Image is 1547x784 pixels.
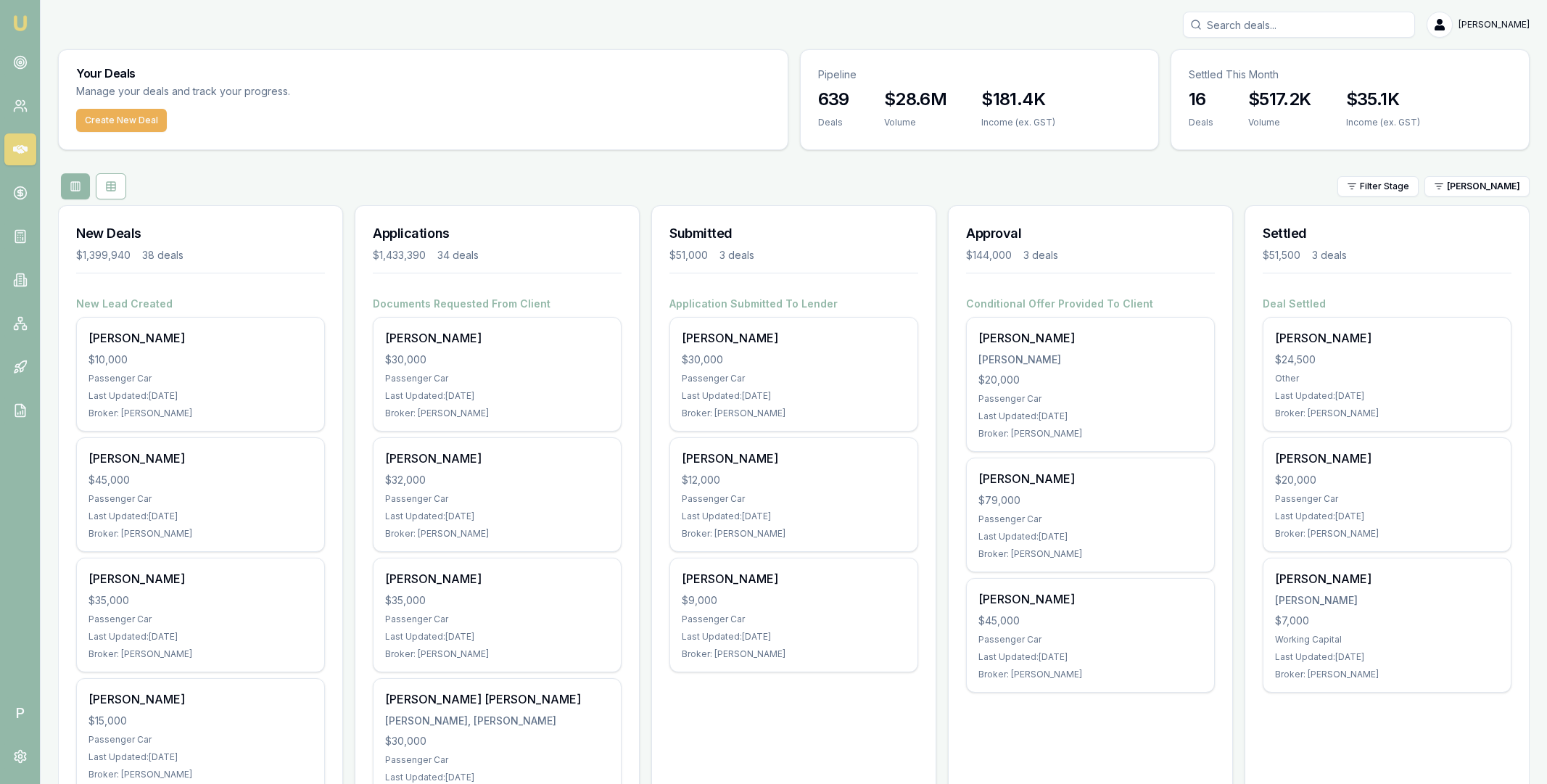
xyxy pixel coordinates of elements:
[978,493,1202,508] div: $79,000
[978,352,1202,367] div: [PERSON_NAME]
[818,88,849,111] h3: 639
[1275,450,1499,467] div: [PERSON_NAME]
[978,428,1202,440] div: Broker: [PERSON_NAME]
[88,352,313,367] div: $10,000
[669,223,918,244] h3: Submitted
[978,513,1202,525] div: Passenger Car
[1337,176,1419,197] button: Filter Stage
[385,473,609,487] div: $32,000
[385,329,609,347] div: [PERSON_NAME]
[88,690,313,708] div: [PERSON_NAME]
[981,88,1055,111] h3: $181.4K
[1459,19,1530,30] span: [PERSON_NAME]
[682,631,906,643] div: Last Updated: [DATE]
[1275,473,1499,487] div: $20,000
[12,15,29,32] img: emu-icon-u.png
[1189,88,1213,111] h3: 16
[88,734,313,746] div: Passenger Car
[88,329,313,347] div: [PERSON_NAME]
[88,493,313,505] div: Passenger Car
[373,297,622,311] h4: Documents Requested From Client
[1263,297,1511,311] h4: Deal Settled
[1248,88,1311,111] h3: $517.2K
[88,631,313,643] div: Last Updated: [DATE]
[1275,329,1499,347] div: [PERSON_NAME]
[142,248,183,263] div: 38 deals
[966,248,1012,263] div: $144,000
[437,248,479,263] div: 34 deals
[385,390,609,402] div: Last Updated: [DATE]
[682,648,906,660] div: Broker: [PERSON_NAME]
[682,329,906,347] div: [PERSON_NAME]
[88,714,313,728] div: $15,000
[1183,12,1415,38] input: Search deals
[978,651,1202,663] div: Last Updated: [DATE]
[978,614,1202,628] div: $45,000
[1424,176,1530,197] button: [PERSON_NAME]
[385,754,609,766] div: Passenger Car
[1275,570,1499,587] div: [PERSON_NAME]
[385,408,609,419] div: Broker: [PERSON_NAME]
[978,393,1202,405] div: Passenger Car
[88,390,313,402] div: Last Updated: [DATE]
[682,493,906,505] div: Passenger Car
[385,593,609,608] div: $35,000
[373,223,622,244] h3: Applications
[682,511,906,522] div: Last Updated: [DATE]
[1275,634,1499,645] div: Working Capital
[385,734,609,748] div: $30,000
[682,352,906,367] div: $30,000
[1275,651,1499,663] div: Last Updated: [DATE]
[1346,88,1420,111] h3: $35.1K
[88,528,313,540] div: Broker: [PERSON_NAME]
[682,593,906,608] div: $9,000
[981,117,1055,128] div: Income (ex. GST)
[385,450,609,467] div: [PERSON_NAME]
[1275,373,1499,384] div: Other
[1275,511,1499,522] div: Last Updated: [DATE]
[1023,248,1058,263] div: 3 deals
[88,450,313,467] div: [PERSON_NAME]
[682,390,906,402] div: Last Updated: [DATE]
[1189,67,1511,82] p: Settled This Month
[978,531,1202,542] div: Last Updated: [DATE]
[978,548,1202,560] div: Broker: [PERSON_NAME]
[88,751,313,763] div: Last Updated: [DATE]
[373,248,426,263] div: $1,433,390
[1275,352,1499,367] div: $24,500
[669,297,918,311] h4: Application Submitted To Lender
[76,248,131,263] div: $1,399,940
[76,67,770,79] h3: Your Deals
[385,570,609,587] div: [PERSON_NAME]
[88,648,313,660] div: Broker: [PERSON_NAME]
[385,648,609,660] div: Broker: [PERSON_NAME]
[682,528,906,540] div: Broker: [PERSON_NAME]
[385,352,609,367] div: $30,000
[76,109,167,132] button: Create New Deal
[1275,614,1499,628] div: $7,000
[88,570,313,587] div: [PERSON_NAME]
[682,614,906,625] div: Passenger Car
[385,614,609,625] div: Passenger Car
[76,223,325,244] h3: New Deals
[978,470,1202,487] div: [PERSON_NAME]
[966,223,1215,244] h3: Approval
[88,473,313,487] div: $45,000
[1263,248,1300,263] div: $51,500
[978,329,1202,347] div: [PERSON_NAME]
[1263,223,1511,244] h3: Settled
[669,248,708,263] div: $51,000
[1275,528,1499,540] div: Broker: [PERSON_NAME]
[966,297,1215,311] h4: Conditional Offer Provided To Client
[1275,669,1499,680] div: Broker: [PERSON_NAME]
[682,450,906,467] div: [PERSON_NAME]
[978,373,1202,387] div: $20,000
[88,511,313,522] div: Last Updated: [DATE]
[385,772,609,783] div: Last Updated: [DATE]
[978,590,1202,608] div: [PERSON_NAME]
[682,473,906,487] div: $12,000
[682,570,906,587] div: [PERSON_NAME]
[978,634,1202,645] div: Passenger Car
[884,88,946,111] h3: $28.6M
